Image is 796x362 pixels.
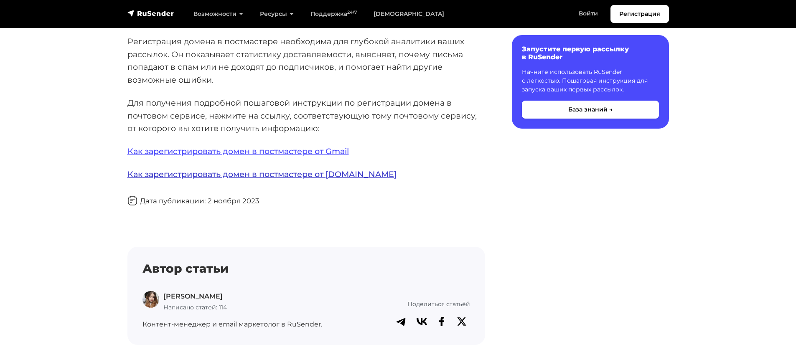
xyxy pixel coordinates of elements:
a: Регистрация [610,5,669,23]
a: Как зарегистрировать домен в постмастере от [DOMAIN_NAME] [127,169,397,179]
a: Как зарегистрировать домен в постмастере от Gmail [127,146,349,156]
h4: Автор статьи [142,262,470,276]
a: Запустите первую рассылку в RuSender Начните использовать RuSender с легкостью. Пошаговая инструк... [512,35,669,129]
p: Начните использовать RuSender с легкостью. Пошаговая инструкция для запуска ваших первых рассылок. [522,68,659,94]
p: Для получения подробной пошаговой инструкции по регистрации домена в почтовом сервисе, нажмите на... [127,96,485,135]
sup: 24/7 [347,10,357,15]
a: [DEMOGRAPHIC_DATA] [365,5,453,23]
span: Написано статей: 114 [163,304,227,311]
h6: Запустите первую рассылку в RuSender [522,45,659,61]
img: Дата публикации [127,196,137,206]
a: Ресурсы [252,5,302,23]
p: Контент-менеджер и email маркетолог в RuSender. [142,319,329,330]
p: [PERSON_NAME] [163,291,227,302]
p: Регистрация домена в постмастере необходима для глубокой аналитики ваших рассылок. Он показывает ... [127,35,485,86]
span: Дата публикации: 2 ноября 2023 [127,197,259,205]
a: Поддержка24/7 [302,5,365,23]
a: Возможности [185,5,252,23]
button: База знаний → [522,101,659,119]
img: RuSender [127,9,174,18]
p: Поделиться статьёй [339,299,470,309]
a: Войти [570,5,606,22]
